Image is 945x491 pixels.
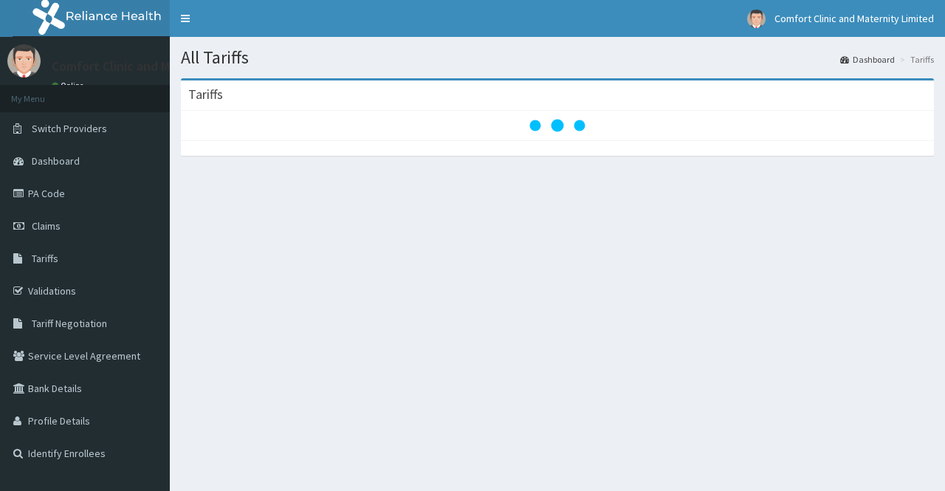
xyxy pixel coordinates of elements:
[188,88,223,101] h3: Tariffs
[840,53,895,66] a: Dashboard
[181,48,934,67] h1: All Tariffs
[32,219,61,233] span: Claims
[32,252,58,265] span: Tariffs
[52,80,87,91] a: Online
[7,44,41,78] img: User Image
[32,154,80,168] span: Dashboard
[32,122,107,135] span: Switch Providers
[774,12,934,25] span: Comfort Clinic and Maternity Limited
[896,53,934,66] li: Tariffs
[747,10,766,28] img: User Image
[32,317,107,330] span: Tariff Negotiation
[528,96,587,155] svg: audio-loading
[52,60,264,73] p: Comfort Clinic and Maternity Limited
